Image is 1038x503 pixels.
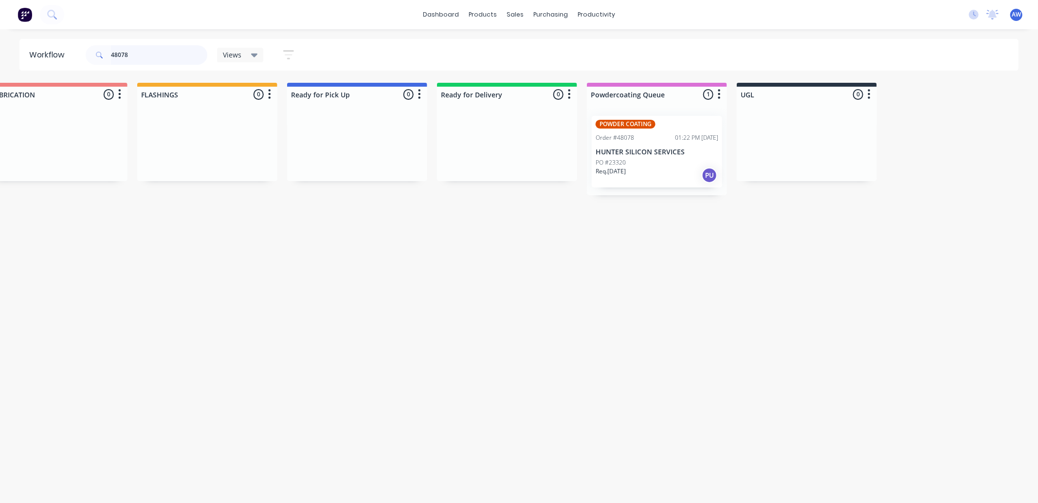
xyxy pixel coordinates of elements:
[528,7,573,22] div: purchasing
[1012,10,1021,19] span: AW
[29,49,69,61] div: Workflow
[596,148,718,156] p: HUNTER SILICON SERVICES
[596,120,656,129] div: POWDER COATING
[573,7,620,22] div: productivity
[502,7,528,22] div: sales
[418,7,464,22] a: dashboard
[702,168,717,183] div: PU
[596,133,634,142] div: Order #48078
[223,50,241,60] span: Views
[675,133,718,142] div: 01:22 PM [DATE]
[111,45,207,65] input: Search for orders...
[18,7,32,22] img: Factory
[592,116,722,187] div: POWDER COATINGOrder #4807801:22 PM [DATE]HUNTER SILICON SERVICESPO #23320Req.[DATE]PU
[596,167,626,176] p: Req. [DATE]
[596,158,626,167] p: PO #23320
[464,7,502,22] div: products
